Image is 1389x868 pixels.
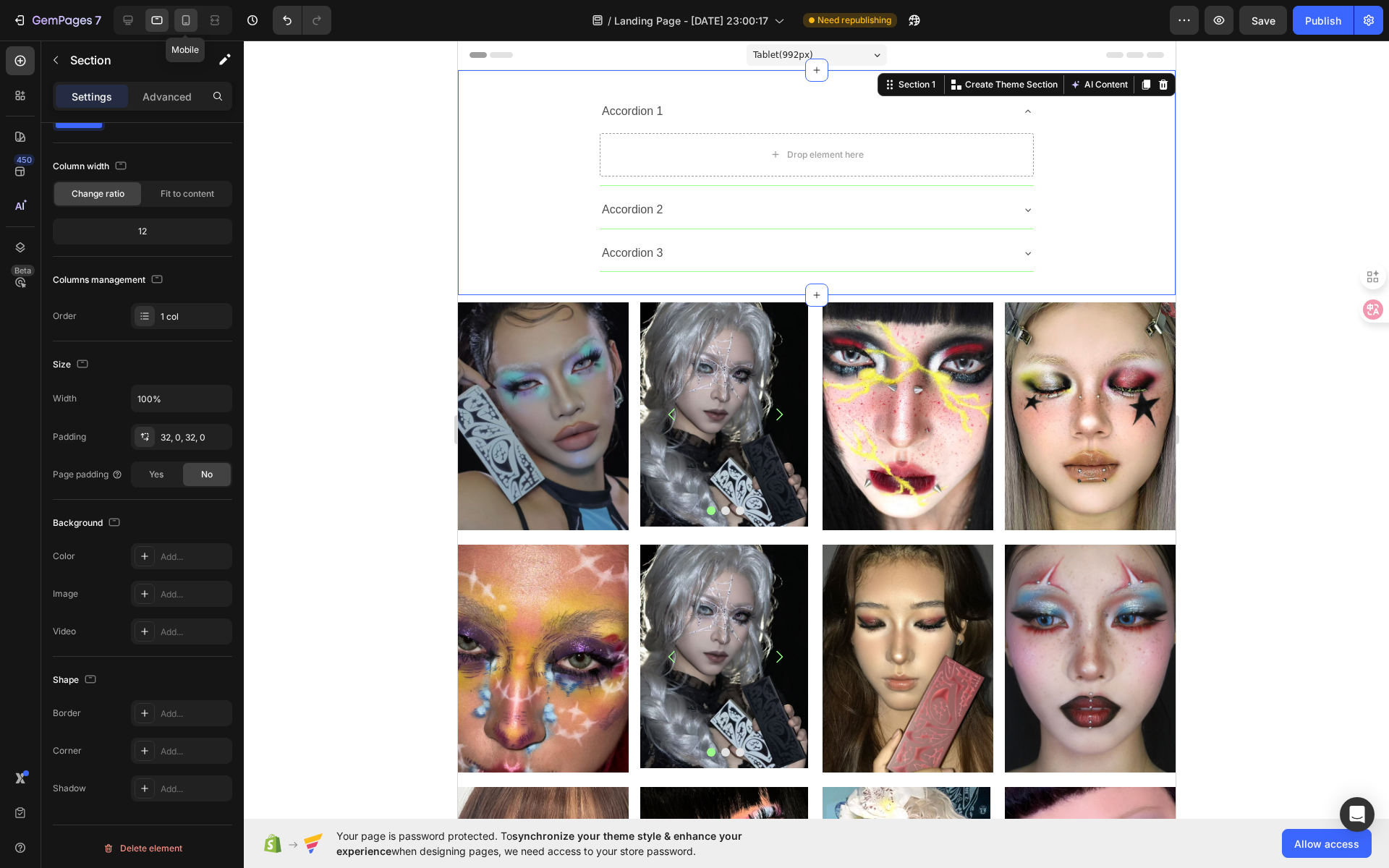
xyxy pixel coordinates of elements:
span: Change ratio [72,187,124,200]
div: Open Intercom Messenger [1340,797,1375,832]
div: Add... [161,626,229,639]
button: Publish [1293,6,1354,35]
button: Dot [249,707,258,716]
div: Shadow [53,782,86,795]
p: Settings [72,89,112,104]
input: Auto [132,386,231,412]
div: Add... [161,588,229,601]
div: Columns management [53,271,166,290]
span: Need republishing [817,14,891,27]
div: Shape [53,671,99,690]
span: Allow access [1294,836,1359,851]
iframe: Design area [458,41,1176,819]
span: synchronize your theme style & enhance your experience [336,830,742,857]
div: Beta [11,265,35,276]
div: 1 col [161,310,229,323]
span: Fit to content [161,187,214,200]
span: No [201,468,213,481]
span: Yes [149,468,163,481]
img: gempages_586148509846078155-868cff52-b124-43a1-86fb-91a44ae031a5.jpg [547,262,718,490]
span: Save [1252,14,1275,27]
div: Column width [53,157,129,176]
div: Background [53,514,123,533]
div: Size [53,355,91,375]
button: Carousel Next Arrow [301,596,341,637]
div: Width [53,392,77,405]
span: Landing Page - [DATE] 23:00:17 [614,13,768,28]
button: Dot [278,707,286,716]
div: Add... [161,745,229,758]
span: Your page is password protected. To when designing pages, we need access to your store password. [336,828,799,859]
div: 12 [56,221,229,242]
div: 450 [14,154,35,166]
img: gempages_586148509846078155-6d638706-89dd-4c26-a5ed-7c595620577e.jpg [547,504,718,732]
div: Add... [161,783,229,796]
img: gempages_586148509846078155-8d3cdef7-d2d1-480c-bff2-60adb43efd4b.jpg [365,504,535,732]
div: Padding [53,430,86,443]
button: 7 [6,6,108,35]
div: Publish [1305,13,1341,28]
p: Advanced [143,89,192,104]
div: 32, 0, 32, 0 [161,431,229,444]
div: Add... [161,550,229,563]
div: Order [53,310,77,323]
p: Section [70,51,189,69]
div: Color [53,550,75,563]
button: Dot [263,707,272,716]
img: gempages_586148509846078155-147558bc-feab-4a79-a530-51f7cd068da4.jpg [182,504,350,728]
p: 7 [95,12,101,29]
div: Page padding [53,468,123,481]
div: Undo/Redo [273,6,331,35]
button: Save [1239,6,1287,35]
div: Image [53,587,78,600]
div: Corner [53,744,82,757]
div: Add... [161,707,229,720]
div: Border [53,707,81,720]
div: Delete element [103,840,182,857]
span: / [608,13,611,28]
button: Delete element [53,837,232,860]
button: Allow access [1282,829,1372,858]
button: Carousel Back Arrow [194,596,234,637]
div: Video [53,625,76,638]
